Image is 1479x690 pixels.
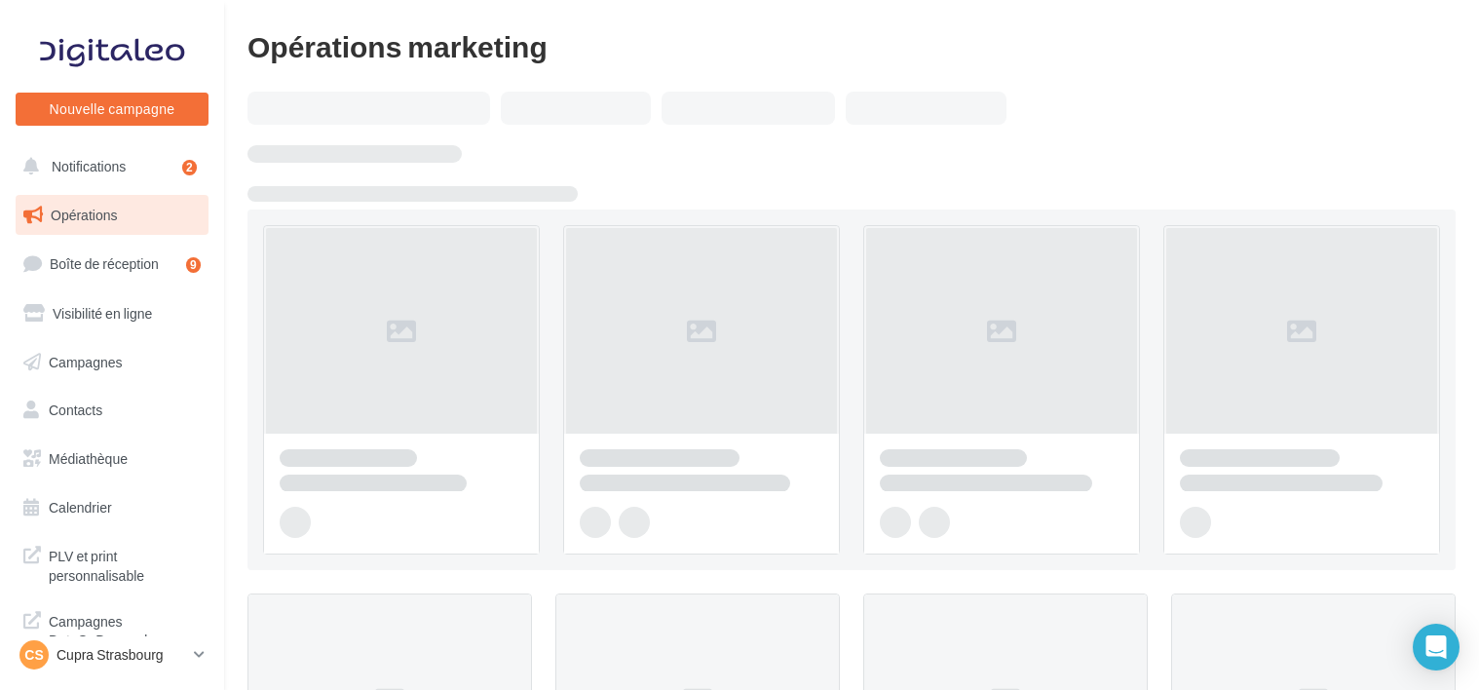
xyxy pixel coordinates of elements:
[12,439,212,479] a: Médiathèque
[12,487,212,528] a: Calendrier
[49,608,201,650] span: Campagnes DataOnDemand
[49,499,112,516] span: Calendrier
[12,146,205,187] button: Notifications 2
[53,305,152,322] span: Visibilité en ligne
[49,450,128,467] span: Médiathèque
[52,158,126,174] span: Notifications
[12,390,212,431] a: Contacts
[49,543,201,585] span: PLV et print personnalisable
[49,353,123,369] span: Campagnes
[51,207,117,223] span: Opérations
[12,195,212,236] a: Opérations
[12,600,212,658] a: Campagnes DataOnDemand
[49,402,102,418] span: Contacts
[1413,624,1460,671] div: Open Intercom Messenger
[57,645,186,665] p: Cupra Strasbourg
[186,257,201,273] div: 9
[16,93,209,126] button: Nouvelle campagne
[182,160,197,175] div: 2
[247,31,1456,60] div: Opérations marketing
[12,293,212,334] a: Visibilité en ligne
[16,636,209,673] a: CS Cupra Strasbourg
[24,645,43,665] span: CS
[50,255,159,272] span: Boîte de réception
[12,342,212,383] a: Campagnes
[12,243,212,285] a: Boîte de réception9
[12,535,212,593] a: PLV et print personnalisable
